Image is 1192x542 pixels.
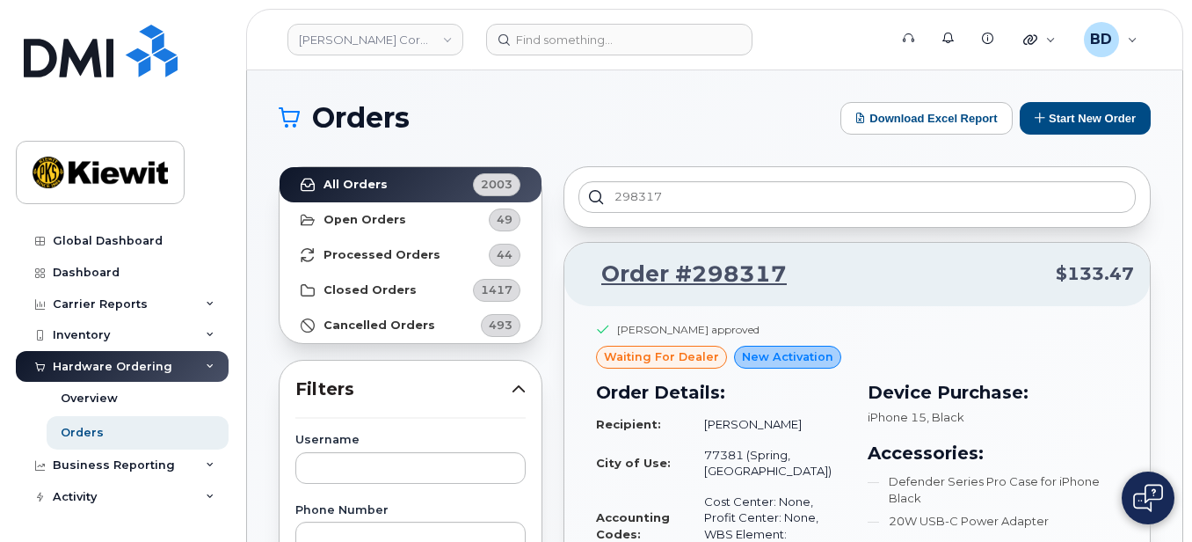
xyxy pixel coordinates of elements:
[295,377,512,402] span: Filters
[497,246,512,263] span: 44
[868,410,927,424] span: iPhone 15
[578,181,1136,213] input: Search in orders
[596,379,847,406] h3: Order Details:
[742,348,833,365] span: New Activation
[868,513,1118,530] li: 20W USB-C Power Adapter
[280,167,541,202] a: All Orders2003
[580,259,787,290] a: Order #298317
[1056,261,1134,287] span: $133.47
[280,238,541,273] a: Processed Orders44
[927,410,964,424] span: , Black
[840,102,1013,135] button: Download Excel Report
[280,308,541,343] a: Cancelled Orders493
[596,510,670,541] strong: Accounting Codes:
[617,322,760,337] div: [PERSON_NAME] approved
[497,211,512,228] span: 49
[1020,102,1151,135] button: Start New Order
[596,417,661,431] strong: Recipient:
[280,202,541,238] a: Open Orders49
[596,456,671,470] strong: City of Use:
[1133,484,1163,512] img: Open chat
[868,440,1118,466] h3: Accessories:
[481,176,512,193] span: 2003
[323,178,388,192] strong: All Orders
[295,505,526,516] label: Phone Number
[312,105,410,131] span: Orders
[280,273,541,308] a: Closed Orders1417
[323,248,440,262] strong: Processed Orders
[481,282,512,298] span: 1417
[868,379,1118,406] h3: Device Purchase:
[323,283,417,297] strong: Closed Orders
[295,435,526,446] label: Username
[323,319,435,333] strong: Cancelled Orders
[688,440,847,487] td: 77381 (Spring, [GEOGRAPHIC_DATA])
[604,348,719,365] span: waiting for dealer
[489,317,512,333] span: 493
[688,409,847,440] td: [PERSON_NAME]
[868,473,1118,506] li: Defender Series Pro Case for iPhone Black
[323,213,406,227] strong: Open Orders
